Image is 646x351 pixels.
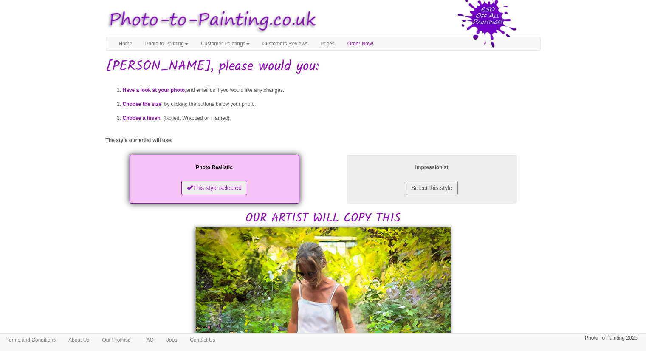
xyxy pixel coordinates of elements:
[181,181,247,195] button: This style selected
[123,97,541,111] li: , by clicking the buttons below your photo.
[123,111,541,125] li: , (Rolled, Wrapped or Framed).
[123,101,161,107] span: Choose the size
[139,37,195,50] a: Photo to Painting
[585,334,638,343] p: Photo To Painting 2025
[123,83,541,97] li: and email us if you would like any changes.
[123,115,161,121] span: Choose a finish
[96,334,137,346] a: Our Promise
[195,37,256,50] a: Customer Paintings
[113,37,139,50] a: Home
[341,37,380,50] a: Order Now!
[102,4,319,37] img: Photo to Painting
[137,334,160,346] a: FAQ
[256,37,314,50] a: Customers Reviews
[138,163,291,172] p: Photo Realistic
[160,334,183,346] a: Jobs
[406,181,458,195] button: Select this style
[183,334,221,346] a: Contact Us
[106,59,541,74] h1: [PERSON_NAME], please would you:
[355,163,508,172] p: Impressionist
[106,153,541,225] h2: OUR ARTIST WILL COPY THIS
[314,37,341,50] a: Prices
[62,334,96,346] a: About Us
[106,137,173,144] label: The style our artist will use:
[123,87,186,93] span: Have a look at your photo,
